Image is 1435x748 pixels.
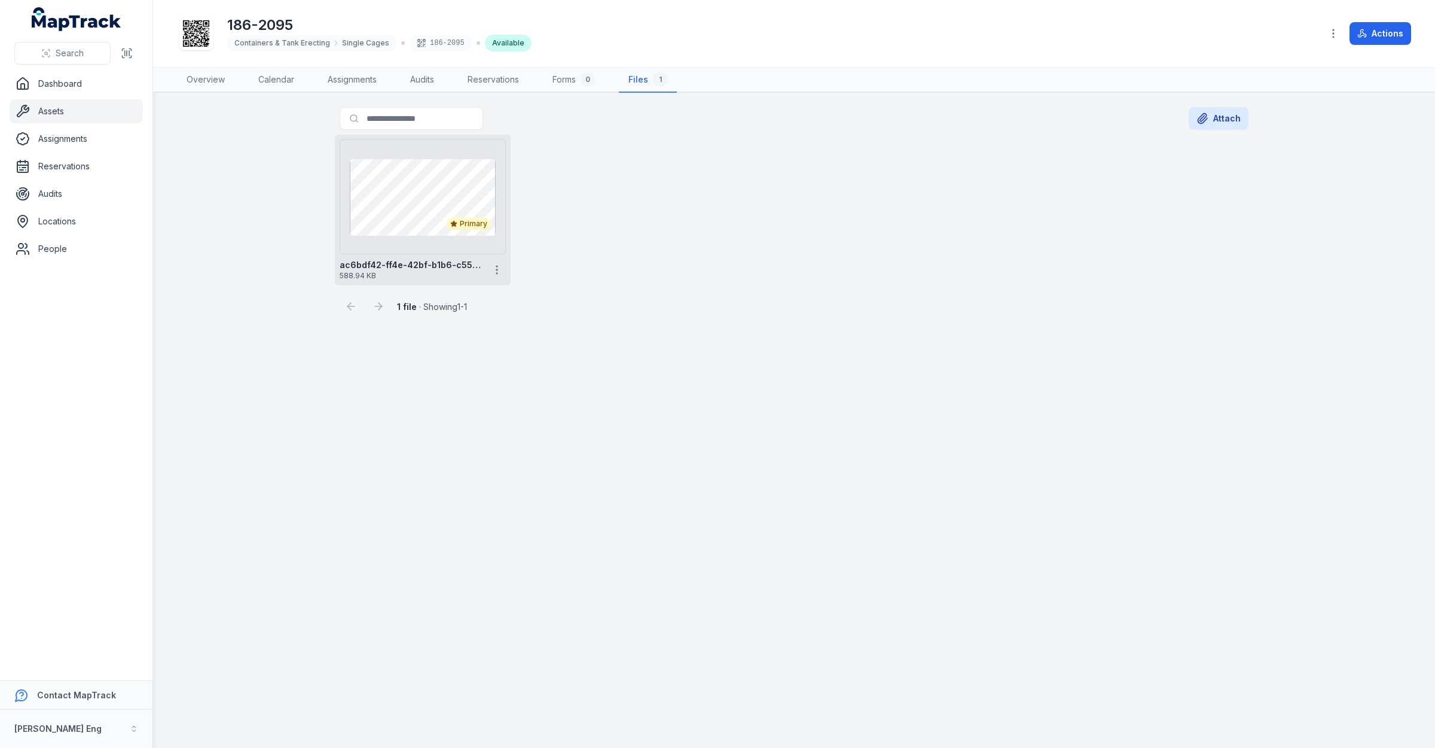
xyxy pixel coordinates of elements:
[14,42,111,65] button: Search
[397,302,467,312] span: · Showing 1 - 1
[397,302,417,312] strong: 1 file
[249,68,304,93] a: Calendar
[653,72,667,87] div: 1
[10,182,143,206] a: Audits
[410,35,472,51] div: 186-2095
[14,723,102,734] strong: [PERSON_NAME] Eng
[10,72,143,96] a: Dashboard
[10,154,143,178] a: Reservations
[10,237,143,261] a: People
[10,99,143,123] a: Assets
[177,68,234,93] a: Overview
[1349,22,1411,45] button: Actions
[447,218,491,230] div: Primary
[401,68,444,93] a: Audits
[318,68,386,93] a: Assignments
[10,127,143,151] a: Assignments
[234,38,330,48] span: Containers & Tank Erecting
[32,7,121,31] a: MapTrack
[227,16,532,35] h1: 186-2095
[340,271,483,281] span: 588.94 KB
[340,259,483,271] strong: ac6bdf42-ff4e-42bf-b1b6-c5570cd0fb1e
[543,68,604,93] a: Forms0
[619,68,677,93] a: Files1
[485,35,532,51] div: Available
[56,47,84,59] span: Search
[37,690,116,700] strong: Contact MapTrack
[10,209,143,233] a: Locations
[458,68,529,93] a: Reservations
[342,38,389,48] span: Single Cages
[1189,107,1248,130] button: Attach
[581,72,595,87] div: 0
